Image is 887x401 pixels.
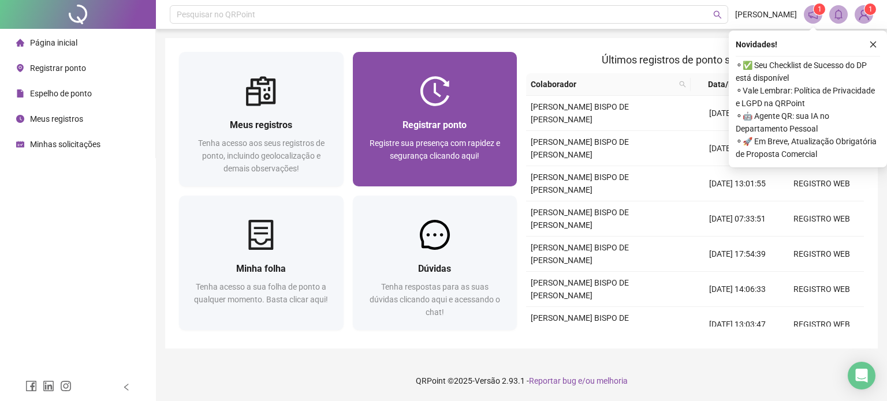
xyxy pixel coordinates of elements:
span: environment [16,64,24,72]
a: Meus registrosTenha acesso aos seus registros de ponto, incluindo geolocalização e demais observa... [179,52,344,186]
span: Dúvidas [418,263,451,274]
td: REGISTRO WEB [780,166,864,201]
sup: Atualize o seu contato no menu Meus Dados [864,3,876,15]
span: ⚬ 🤖 Agente QR: sua IA no Departamento Pessoal [736,110,880,135]
span: Últimos registros de ponto sincronizados [602,54,788,66]
td: REGISTRO WEB [780,272,864,307]
span: Registrar ponto [30,63,86,73]
span: Novidades ! [736,38,777,51]
span: ⚬ 🚀 Em Breve, Atualização Obrigatória de Proposta Comercial [736,135,880,160]
span: Minha folha [236,263,286,274]
td: REGISTRO WEB [780,201,864,237]
span: 1 [869,5,873,13]
td: [DATE] 13:03:47 [695,307,780,342]
span: 1 [818,5,822,13]
span: search [679,81,686,88]
td: [DATE] 17:30:31 [695,96,780,131]
span: [PERSON_NAME] BISPO DE [PERSON_NAME] [531,243,629,265]
span: Página inicial [30,38,77,47]
a: Registrar pontoRegistre sua presença com rapidez e segurança clicando aqui! [353,52,517,186]
span: facebook [25,380,37,392]
span: [PERSON_NAME] BISPO DE [PERSON_NAME] [531,102,629,124]
span: [PERSON_NAME] [735,8,797,21]
span: search [713,10,722,19]
span: Tenha acesso aos seus registros de ponto, incluindo geolocalização e demais observações! [198,138,325,173]
span: Reportar bug e/ou melhoria [529,376,628,385]
span: clock-circle [16,115,24,123]
span: Registre sua presença com rapidez e segurança clicando aqui! [370,138,500,160]
span: search [677,76,688,93]
span: home [16,39,24,47]
span: Espelho de ponto [30,89,92,98]
span: [PERSON_NAME] BISPO DE [PERSON_NAME] [531,278,629,300]
img: 90741 [855,6,873,23]
td: REGISTRO WEB [780,307,864,342]
td: REGISTRO WEB [780,237,864,272]
sup: 1 [814,3,825,15]
th: Data/Hora [691,73,773,96]
span: ⚬ Vale Lembrar: Política de Privacidade e LGPD na QRPoint [736,84,880,110]
td: [DATE] 13:01:55 [695,166,780,201]
span: linkedin [43,380,54,392]
span: Meus registros [230,119,292,130]
span: file [16,89,24,98]
span: notification [808,9,818,20]
td: [DATE] 17:54:39 [695,237,780,272]
a: Minha folhaTenha acesso a sua folha de ponto a qualquer momento. Basta clicar aqui! [179,196,344,330]
span: instagram [60,380,72,392]
span: Tenha respostas para as suas dúvidas clicando aqui e acessando o chat! [370,282,500,317]
td: [DATE] 13:59:10 [695,131,780,166]
span: Minhas solicitações [30,140,100,149]
span: Meus registros [30,114,83,123]
span: Versão [475,376,500,385]
span: Registrar ponto [402,119,467,130]
span: ⚬ ✅ Seu Checklist de Sucesso do DP está disponível [736,59,880,84]
span: bell [833,9,844,20]
span: schedule [16,140,24,148]
footer: QRPoint © 2025 - 2.93.1 - [156,361,887,401]
span: [PERSON_NAME] BISPO DE [PERSON_NAME] [531,313,629,335]
span: Data/Hora [695,78,759,91]
span: [PERSON_NAME] BISPO DE [PERSON_NAME] [531,173,629,194]
td: [DATE] 07:33:51 [695,201,780,237]
a: DúvidasTenha respostas para as suas dúvidas clicando aqui e acessando o chat! [353,196,517,330]
td: [DATE] 14:06:33 [695,272,780,307]
span: [PERSON_NAME] BISPO DE [PERSON_NAME] [531,137,629,159]
span: Tenha acesso a sua folha de ponto a qualquer momento. Basta clicar aqui! [194,282,328,304]
span: left [122,383,131,391]
div: Open Intercom Messenger [848,362,875,389]
span: [PERSON_NAME] BISPO DE [PERSON_NAME] [531,208,629,230]
span: Colaborador [531,78,674,91]
span: close [869,40,877,48]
